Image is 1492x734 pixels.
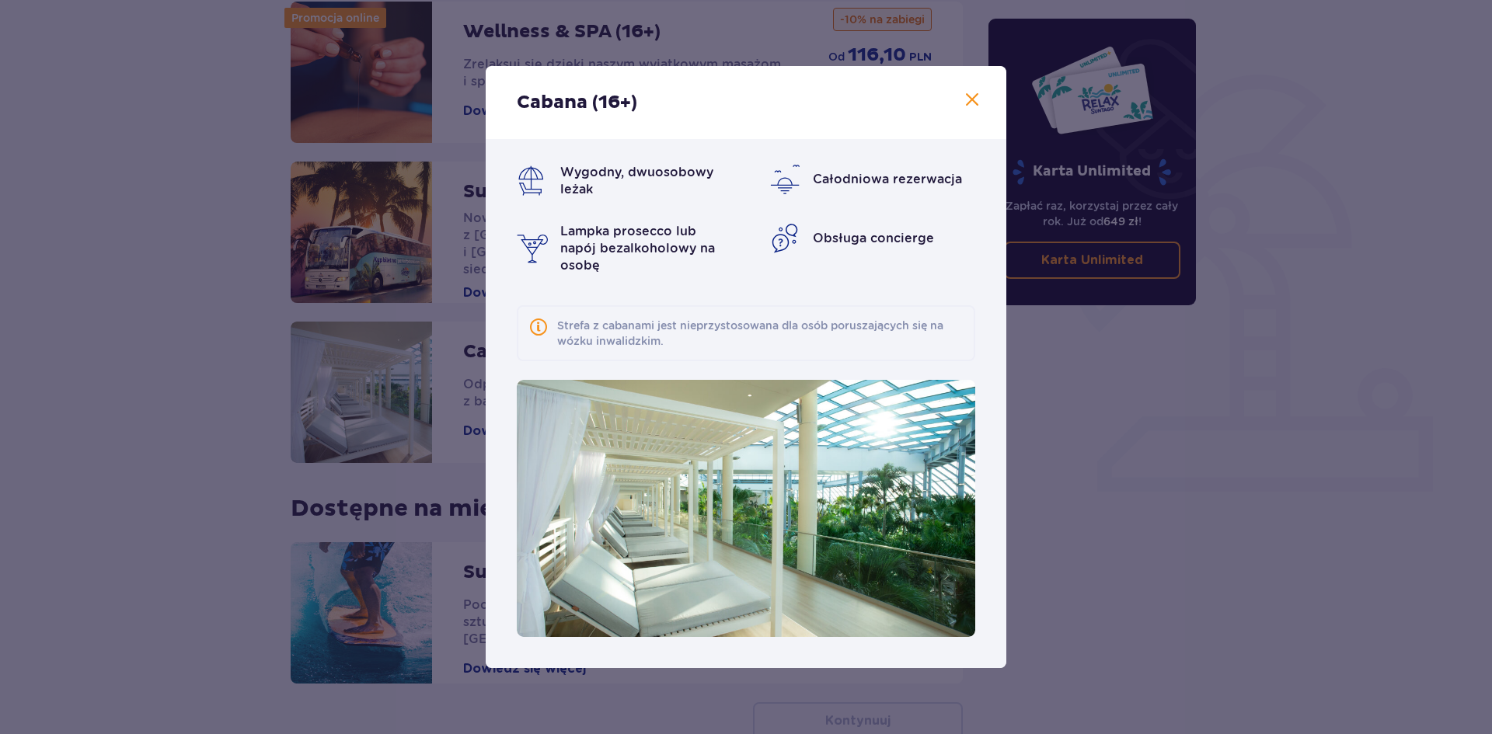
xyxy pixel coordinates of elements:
span: Obsługa concierge [813,231,934,245]
span: Całodniowa rezerwacja [813,172,962,186]
img: sunbed icon [517,165,548,197]
span: Lampka prosecco lub napój bezalkoholowy na osobę [560,224,715,273]
img: concierge icon [769,223,800,254]
img: exotic drink icon [517,233,548,264]
img: sunset landscape icon [769,164,800,195]
p: Cabana (16+) [517,91,637,114]
img: Private cabana [517,380,975,637]
span: Wygodny, dwuosobowy leżak [560,165,713,197]
div: Strefa z cabanami jest nieprzystosowana dla osób poruszających się na wózku inwalidzkim. [557,318,963,349]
